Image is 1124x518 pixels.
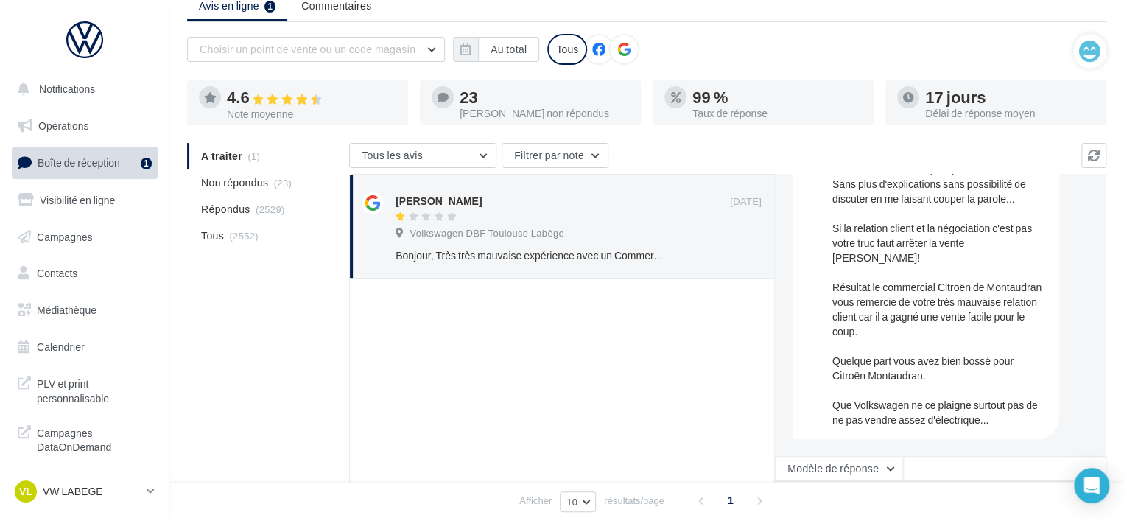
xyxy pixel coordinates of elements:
[9,185,161,216] a: Visibilité en ligne
[9,147,161,178] a: Boîte de réception1
[730,195,762,209] span: [DATE]
[200,43,415,55] span: Choisir un point de vente ou un code magasin
[43,484,141,499] p: VW LABEGE
[925,89,1095,105] div: 17 jours
[925,108,1095,119] div: Délai de réponse moyen
[349,143,496,168] button: Tous les avis
[775,456,903,481] button: Modèle de réponse
[9,295,161,326] a: Médiathèque
[187,37,445,62] button: Choisir un point de vente ou un code magasin
[227,109,396,119] div: Note moyenne
[453,37,539,62] button: Au total
[566,496,577,508] span: 10
[37,374,152,405] span: PLV et print personnalisable
[547,34,587,65] div: Tous
[560,491,596,512] button: 10
[9,111,161,141] a: Opérations
[460,108,629,119] div: [PERSON_NAME] non répondus
[37,230,93,242] span: Campagnes
[229,230,259,242] span: (2552)
[9,417,161,461] a: Campagnes DataOnDemand
[9,332,161,363] a: Calendrier
[274,177,292,189] span: (23)
[719,489,742,512] span: 1
[9,258,161,289] a: Contacts
[478,37,539,62] button: Au total
[692,108,862,119] div: Taux de réponse
[37,267,77,279] span: Contacts
[9,74,155,105] button: Notifications
[692,89,862,105] div: 99 %
[201,175,268,190] span: Non répondus
[256,203,285,215] span: (2529)
[38,119,88,132] span: Opérations
[19,484,32,499] span: VL
[40,194,115,206] span: Visibilité en ligne
[9,368,161,411] a: PLV et print personnalisable
[37,423,152,455] span: Campagnes DataOnDemand
[37,304,96,316] span: Médiathèque
[39,83,95,95] span: Notifications
[38,156,120,169] span: Boîte de réception
[519,494,552,508] span: Afficher
[9,222,161,253] a: Campagnes
[37,340,85,353] span: Calendrier
[12,477,158,505] a: VL VW LABEGE
[396,248,666,263] div: Bonjour, Très très mauvaise expérience avec un Commercial pour un leasing sur électrique. Les éch...
[201,228,224,243] span: Tous
[141,158,152,169] div: 1
[201,202,250,217] span: Répondus
[604,494,664,508] span: résultats/page
[227,89,396,106] div: 4.6
[362,149,423,161] span: Tous les avis
[502,143,608,168] button: Filtrer par note
[410,227,564,240] span: Volkswagen DBF Toulouse Labège
[396,194,482,209] div: [PERSON_NAME]
[460,89,629,105] div: 23
[1074,468,1109,503] div: Open Intercom Messenger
